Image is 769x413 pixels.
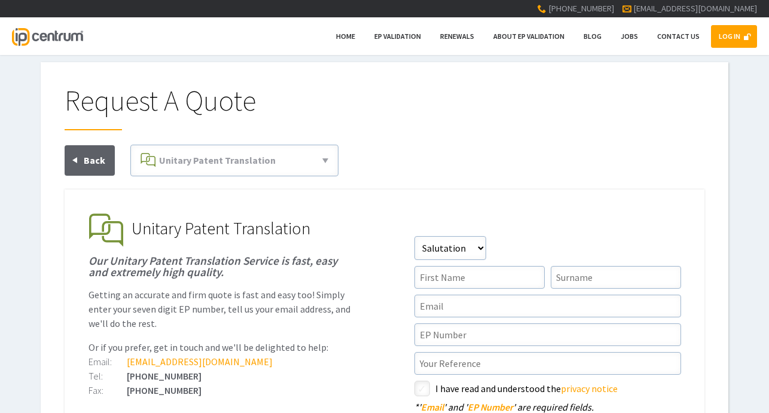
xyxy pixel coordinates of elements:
h1: Request A Quote [65,86,704,130]
div: Fax: [89,386,127,395]
span: Back [84,154,105,166]
a: Back [65,145,115,176]
span: Unitary Patent Translation [159,154,276,166]
input: Email [414,295,681,317]
span: Blog [584,32,602,41]
a: privacy notice [561,383,618,394]
span: About EP Validation [493,32,564,41]
p: Getting an accurate and firm quote is fast and easy too! Simply enter your seven digit EP number,... [89,287,355,331]
label: styled-checkbox [414,381,430,396]
label: I have read and understood the [435,381,681,396]
a: Contact Us [649,25,707,48]
a: LOG IN [711,25,757,48]
input: EP Number [414,323,681,346]
input: Your Reference [414,352,681,375]
span: Contact Us [657,32,700,41]
div: Email: [89,357,127,366]
div: [PHONE_NUMBER] [89,386,355,395]
a: Unitary Patent Translation [136,150,333,171]
p: Or if you prefer, get in touch and we'll be delighted to help: [89,340,355,354]
a: [EMAIL_ADDRESS][DOMAIN_NAME] [127,356,273,368]
span: Jobs [621,32,638,41]
a: Home [328,25,363,48]
div: Tel: [89,371,127,381]
a: Blog [576,25,609,48]
a: [EMAIL_ADDRESS][DOMAIN_NAME] [633,3,757,14]
h1: Our Unitary Patent Translation Service is fast, easy and extremely high quality. [89,255,355,278]
input: First Name [414,266,545,289]
span: EP Validation [374,32,421,41]
span: Email [421,401,444,413]
div: ' ' and ' ' are required fields. [414,402,681,412]
span: EP Number [468,401,513,413]
a: EP Validation [367,25,429,48]
span: Renewals [440,32,474,41]
span: [PHONE_NUMBER] [548,3,614,14]
span: Home [336,32,355,41]
a: IP Centrum [12,17,83,55]
a: Renewals [432,25,482,48]
a: About EP Validation [486,25,572,48]
input: Surname [551,266,681,289]
a: Jobs [613,25,646,48]
span: Unitary Patent Translation [132,218,310,239]
div: [PHONE_NUMBER] [89,371,355,381]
